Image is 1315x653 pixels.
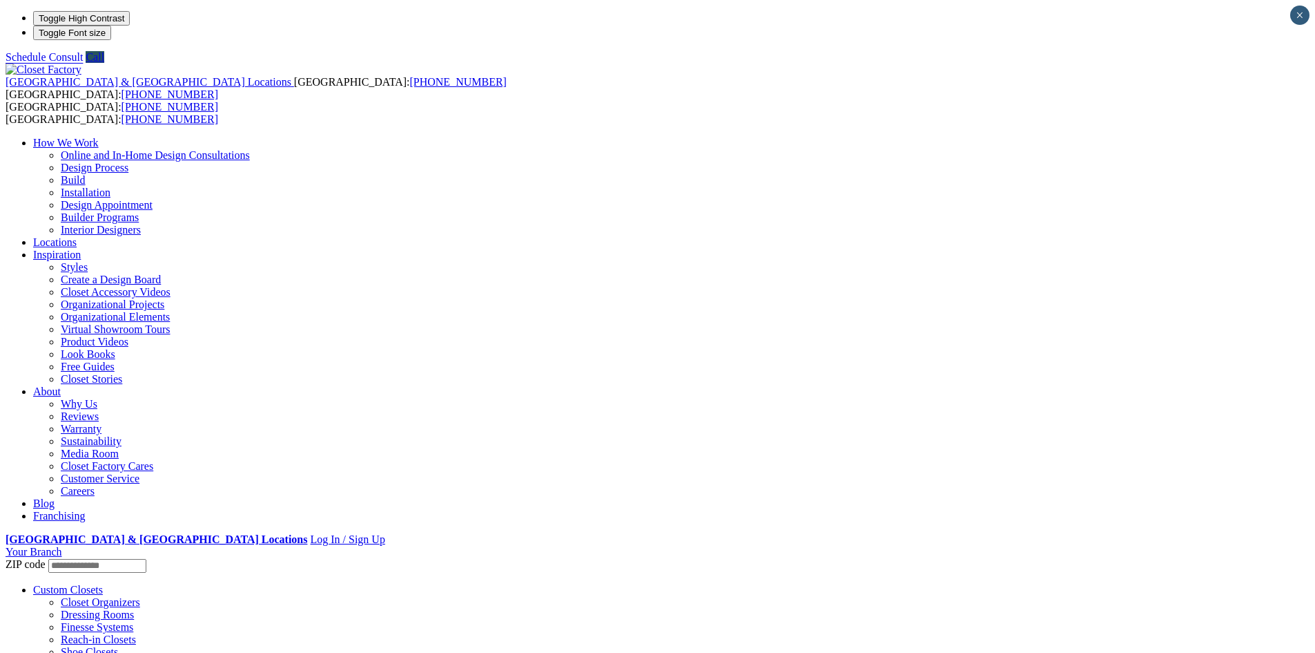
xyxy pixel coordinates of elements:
[61,211,139,223] a: Builder Programs
[61,423,101,435] a: Warranty
[33,11,130,26] button: Toggle High Contrast
[61,174,86,186] a: Build
[6,101,218,125] span: [GEOGRAPHIC_DATA]: [GEOGRAPHIC_DATA]:
[33,498,55,509] a: Blog
[61,162,128,173] a: Design Process
[61,609,134,621] a: Dressing Rooms
[6,533,307,545] a: [GEOGRAPHIC_DATA] & [GEOGRAPHIC_DATA] Locations
[6,76,507,100] span: [GEOGRAPHIC_DATA]: [GEOGRAPHIC_DATA]:
[6,76,291,88] span: [GEOGRAPHIC_DATA] & [GEOGRAPHIC_DATA] Locations
[61,224,141,236] a: Interior Designers
[33,510,86,522] a: Franchising
[310,533,384,545] a: Log In / Sign Up
[33,584,103,596] a: Custom Closets
[33,26,111,40] button: Toggle Font size
[61,149,250,161] a: Online and In-Home Design Consultations
[61,336,128,348] a: Product Videos
[39,13,124,23] span: Toggle High Contrast
[33,236,77,248] a: Locations
[61,187,110,198] a: Installation
[61,299,164,310] a: Organizational Projects
[61,286,171,298] a: Closet Accessory Videos
[6,558,46,570] span: ZIP code
[61,274,161,285] a: Create a Design Board
[61,348,115,360] a: Look Books
[6,76,294,88] a: [GEOGRAPHIC_DATA] & [GEOGRAPHIC_DATA] Locations
[6,51,83,63] a: Schedule Consult
[61,311,170,323] a: Organizational Elements
[6,546,61,558] a: Your Branch
[61,435,121,447] a: Sustainability
[1290,6,1309,25] button: Close
[61,361,115,372] a: Free Guides
[61,261,88,273] a: Styles
[48,559,146,573] input: Enter your Zip code
[33,249,81,261] a: Inspiration
[121,101,218,113] a: [PHONE_NUMBER]
[61,410,99,422] a: Reviews
[61,485,95,497] a: Careers
[61,448,119,460] a: Media Room
[33,137,99,149] a: How We Work
[33,386,61,397] a: About
[61,621,133,633] a: Finesse Systems
[61,398,97,410] a: Why Us
[121,113,218,125] a: [PHONE_NUMBER]
[61,373,122,385] a: Closet Stories
[61,596,140,608] a: Closet Organizers
[6,64,81,76] img: Closet Factory
[86,51,104,63] a: Call
[61,473,139,484] a: Customer Service
[61,199,153,211] a: Design Appointment
[121,88,218,100] a: [PHONE_NUMBER]
[39,28,106,38] span: Toggle Font size
[61,634,136,645] a: Reach-in Closets
[61,460,153,472] a: Closet Factory Cares
[61,323,171,335] a: Virtual Showroom Tours
[409,76,506,88] a: [PHONE_NUMBER]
